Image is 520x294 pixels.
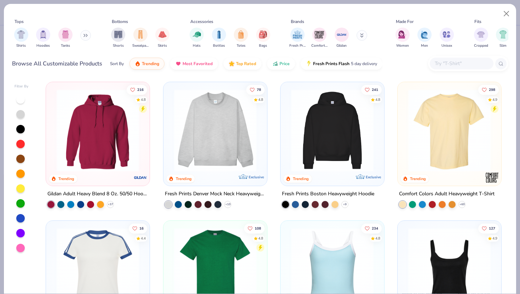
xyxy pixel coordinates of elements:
[14,28,28,48] button: filter button
[256,28,270,48] div: filter for Bags
[254,227,261,230] span: 108
[246,85,264,94] button: Like
[258,97,263,102] div: 4.8
[289,28,306,48] button: filter button
[229,61,235,67] img: TopRated.gif
[61,43,70,48] span: Tanks
[15,84,29,89] div: Filter By
[234,28,248,48] button: filter button
[165,190,266,198] div: Fresh Prints Denver Mock Neck Heavyweight Sweatshirt
[155,28,169,48] button: filter button
[139,227,144,230] span: 16
[372,227,378,230] span: 234
[398,30,406,39] img: Women Image
[142,61,159,67] span: Trending
[236,61,256,67] span: Top Rated
[434,59,489,68] input: Try "T-Shirt"
[460,202,465,207] span: + 60
[129,58,164,70] button: Trending
[301,58,382,70] button: Fresh Prints Flash5 day delivery
[375,97,380,102] div: 4.8
[175,61,181,67] img: most_fav.gif
[155,28,169,48] div: filter for Skirts
[279,61,290,67] span: Price
[132,43,149,48] span: Sweatpants
[234,28,248,48] div: filter for Totes
[443,30,451,39] img: Unisex Image
[53,89,143,172] img: 01756b78-01f6-4cc6-8d8a-3c30c1a0c8ac
[58,28,73,48] div: filter for Tanks
[132,28,149,48] div: filter for Sweatpants
[113,43,124,48] span: Shorts
[335,28,349,48] div: filter for Gildan
[395,28,410,48] button: filter button
[361,224,382,234] button: Like
[289,43,306,48] span: Fresh Prints
[137,88,144,91] span: 216
[36,43,50,48] span: Hoodies
[421,30,428,39] img: Men Image
[474,18,481,25] div: Fits
[335,28,349,48] button: filter button
[215,30,223,39] img: Bottles Image
[336,29,347,40] img: Gildan Image
[111,28,125,48] div: filter for Shorts
[158,30,167,39] img: Skirts Image
[282,190,374,198] div: Fresh Prints Boston Heavyweight Hoodie
[288,89,377,172] img: 91acfc32-fd48-4d6b-bdad-a4c1a30ac3fc
[314,29,325,40] img: Comfort Colors Image
[489,88,495,91] span: 298
[474,28,488,48] div: filter for Cropped
[259,30,267,39] img: Bags Image
[193,30,201,39] img: Hats Image
[396,43,409,48] span: Women
[259,43,267,48] span: Bags
[141,97,146,102] div: 4.8
[496,28,510,48] button: filter button
[405,89,494,172] img: 029b8af0-80e6-406f-9fdc-fdf898547912
[36,28,50,48] button: filter button
[14,28,28,48] div: filter for Shirts
[417,28,432,48] div: filter for Men
[313,61,349,67] span: Fresh Prints Flash
[135,61,140,67] img: trending.gif
[212,28,226,48] button: filter button
[183,61,213,67] span: Most Favorited
[477,30,485,39] img: Cropped Image
[137,30,144,39] img: Sweatpants Image
[311,43,328,48] span: Comfort Colors
[237,30,245,39] img: Totes Image
[366,175,381,179] span: Exclusive
[249,175,264,179] span: Exclusive
[141,236,146,241] div: 4.4
[499,30,507,39] img: Slim Image
[134,171,148,185] img: Gildan logo
[15,18,24,25] div: Tops
[499,43,507,48] span: Slim
[474,28,488,48] button: filter button
[311,28,328,48] button: filter button
[12,59,102,68] div: Browse All Customizable Products
[171,89,260,172] img: f5d85501-0dbb-4ee4-b115-c08fa3845d83
[306,61,312,67] img: flash.gif
[127,85,147,94] button: Like
[224,58,261,70] button: Top Rated
[114,30,122,39] img: Shorts Image
[421,43,428,48] span: Men
[190,28,204,48] div: filter for Hats
[256,88,261,91] span: 78
[489,227,495,230] span: 127
[112,18,128,25] div: Bottoms
[311,28,328,48] div: filter for Comfort Colors
[343,202,347,207] span: + 9
[351,60,377,68] span: 5 day delivery
[267,58,295,70] button: Price
[190,28,204,48] button: filter button
[193,43,201,48] span: Hats
[158,43,167,48] span: Skirts
[417,28,432,48] button: filter button
[213,43,225,48] span: Bottles
[36,28,50,48] div: filter for Hoodies
[440,28,454,48] button: filter button
[500,7,513,21] button: Close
